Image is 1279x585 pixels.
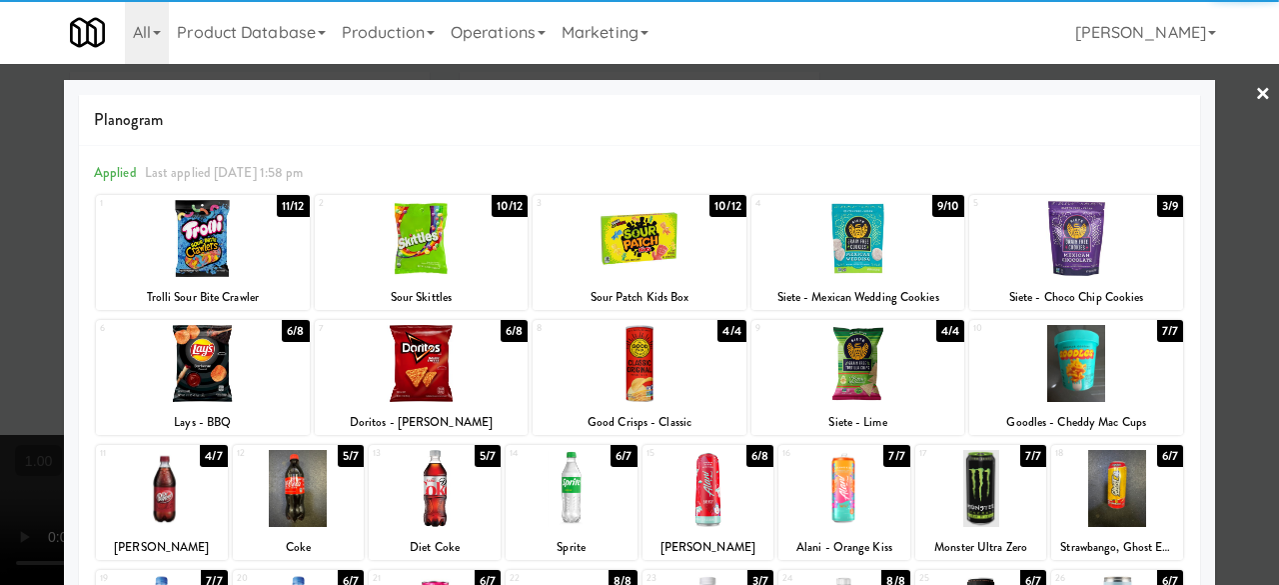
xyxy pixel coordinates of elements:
[751,320,965,435] div: 94/4Siete - Lime
[754,410,962,435] div: Siete - Lime
[96,320,310,435] div: 66/8Lays - BBQ
[237,445,299,462] div: 12
[973,195,1076,212] div: 5
[510,445,572,462] div: 14
[96,195,310,310] div: 111/12Trolli Sour Bite Crawler
[754,285,962,310] div: Siete - Mexican Wedding Cookies
[277,195,310,217] div: 11/12
[611,445,637,467] div: 6/7
[319,320,422,337] div: 7
[506,445,638,560] div: 146/7Sprite
[778,535,910,560] div: Alani - Orange Kiss
[96,285,310,310] div: Trolli Sour Bite Crawler
[642,535,774,560] div: [PERSON_NAME]
[709,195,746,217] div: 10/12
[319,195,422,212] div: 2
[369,535,501,560] div: Diet Coke
[969,320,1183,435] div: 107/7Goodles - Cheddy Mac Cups
[318,285,526,310] div: Sour Skittles
[972,285,1180,310] div: Siete - Choco Chip Cookies
[315,195,529,310] div: 210/12Sour Skittles
[536,285,743,310] div: Sour Patch Kids Box
[533,195,746,310] div: 310/12Sour Patch Kids Box
[200,445,227,467] div: 4/7
[94,163,137,182] span: Applied
[642,445,774,560] div: 156/8[PERSON_NAME]
[751,285,965,310] div: Siete - Mexican Wedding Cookies
[315,320,529,435] div: 76/8Doritos - [PERSON_NAME]
[94,105,1185,135] span: Planogram
[1157,445,1183,467] div: 6/7
[751,410,965,435] div: Siete - Lime
[475,445,501,467] div: 5/7
[919,445,981,462] div: 17
[536,410,743,435] div: Good Crisps - Classic
[492,195,529,217] div: 10/12
[972,410,1180,435] div: Goodles - Cheddy Mac Cups
[96,410,310,435] div: Lays - BBQ
[338,445,364,467] div: 5/7
[99,535,225,560] div: [PERSON_NAME]
[932,195,964,217] div: 9/10
[918,535,1044,560] div: Monster Ultra Zero
[537,320,639,337] div: 8
[646,445,708,462] div: 15
[1157,320,1183,342] div: 7/7
[369,445,501,560] div: 135/7Diet Coke
[315,285,529,310] div: Sour Skittles
[915,535,1047,560] div: Monster Ultra Zero
[969,410,1183,435] div: Goodles - Cheddy Mac Cups
[99,410,307,435] div: Lays - BBQ
[70,15,105,50] img: Micromart
[506,535,638,560] div: Sprite
[96,535,228,560] div: [PERSON_NAME]
[533,410,746,435] div: Good Crisps - Classic
[1020,445,1046,467] div: 7/7
[509,535,635,560] div: Sprite
[145,163,304,182] span: Last applied [DATE] 1:58 pm
[755,320,858,337] div: 9
[233,445,365,560] div: 125/7Coke
[751,195,965,310] div: 49/10Siete - Mexican Wedding Cookies
[969,285,1183,310] div: Siete - Choco Chip Cookies
[1157,195,1183,217] div: 3/9
[969,195,1183,310] div: 53/9Siete - Choco Chip Cookies
[1255,64,1271,126] a: ×
[372,535,498,560] div: Diet Coke
[915,445,1047,560] div: 177/7Monster Ultra Zero
[755,195,858,212] div: 4
[973,320,1076,337] div: 10
[1051,535,1183,560] div: Strawbango, Ghost Energy
[533,285,746,310] div: Sour Patch Kids Box
[318,410,526,435] div: Doritos - [PERSON_NAME]
[315,410,529,435] div: Doritos - [PERSON_NAME]
[96,445,228,560] div: 114/7[PERSON_NAME]
[645,535,771,560] div: [PERSON_NAME]
[100,320,203,337] div: 6
[778,445,910,560] div: 167/7Alani - Orange Kiss
[501,320,528,342] div: 6/8
[1055,445,1117,462] div: 18
[781,535,907,560] div: Alani - Orange Kiss
[373,445,435,462] div: 13
[717,320,745,342] div: 4/4
[233,535,365,560] div: Coke
[100,195,203,212] div: 1
[883,445,909,467] div: 7/7
[537,195,639,212] div: 3
[100,445,162,462] div: 11
[282,320,309,342] div: 6/8
[1054,535,1180,560] div: Strawbango, Ghost Energy
[746,445,773,467] div: 6/8
[1051,445,1183,560] div: 186/7Strawbango, Ghost Energy
[236,535,362,560] div: Coke
[99,285,307,310] div: Trolli Sour Bite Crawler
[936,320,964,342] div: 4/4
[782,445,844,462] div: 16
[533,320,746,435] div: 84/4Good Crisps - Classic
